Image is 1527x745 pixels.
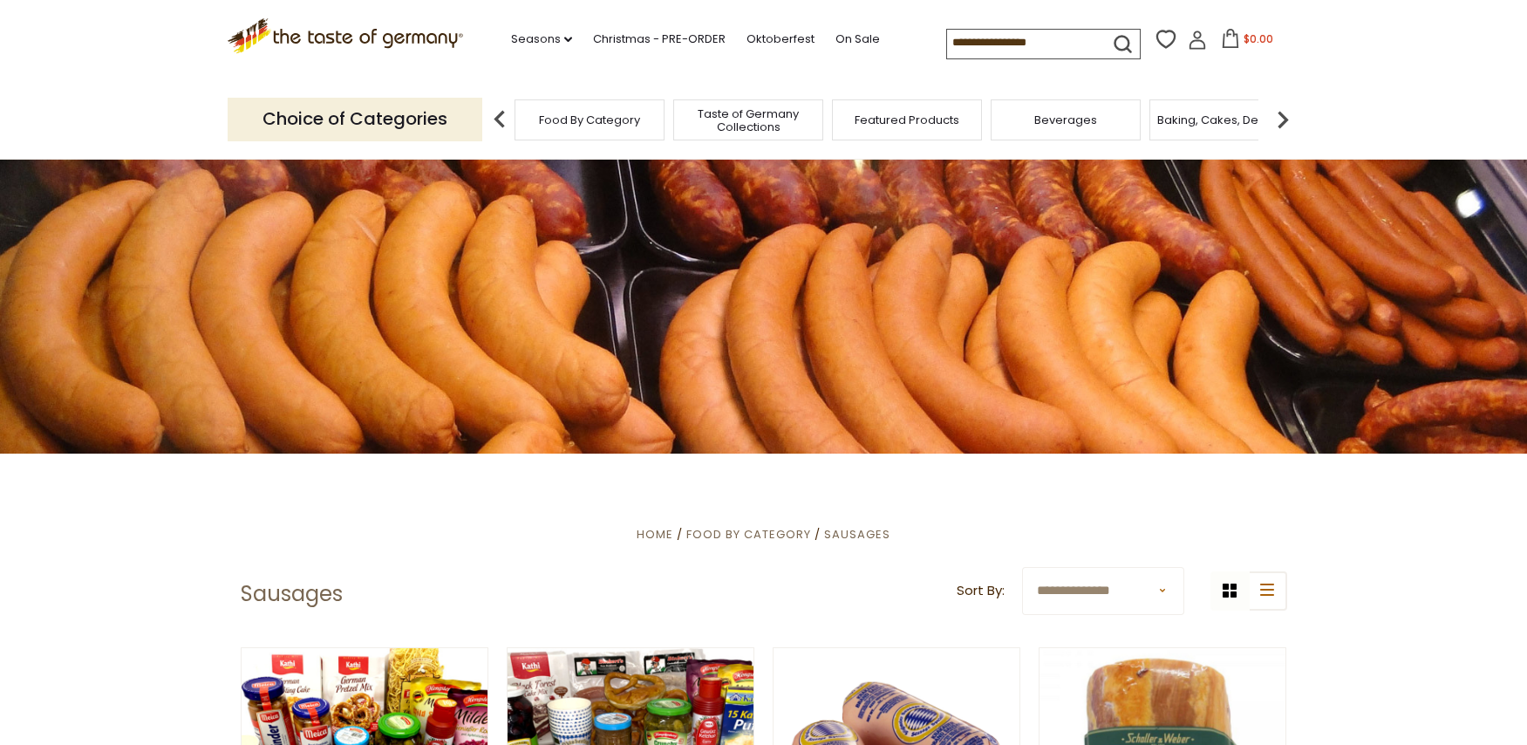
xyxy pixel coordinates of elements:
[482,102,517,137] img: previous arrow
[511,30,572,49] a: Seasons
[637,526,673,543] a: Home
[824,526,890,543] a: Sausages
[678,107,818,133] a: Taste of Germany Collections
[835,30,880,49] a: On Sale
[241,581,343,607] h1: Sausages
[1034,113,1097,126] a: Beverages
[593,30,726,49] a: Christmas - PRE-ORDER
[1157,113,1292,126] a: Baking, Cakes, Desserts
[1265,102,1300,137] img: next arrow
[228,98,482,140] p: Choice of Categories
[539,113,640,126] a: Food By Category
[957,580,1005,602] label: Sort By:
[686,526,811,543] a: Food By Category
[855,113,959,126] a: Featured Products
[746,30,815,49] a: Oktoberfest
[1244,31,1273,46] span: $0.00
[1210,29,1285,55] button: $0.00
